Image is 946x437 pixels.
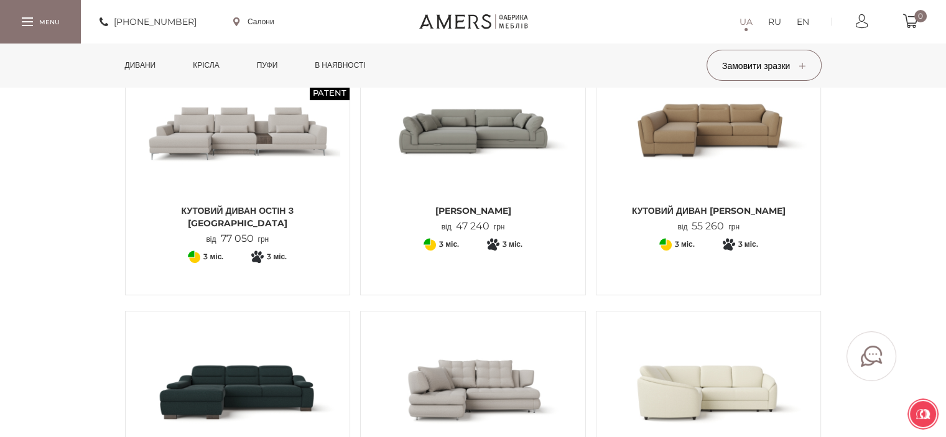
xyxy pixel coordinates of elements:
span: 47 240 [452,220,494,232]
a: в наявності [305,44,374,87]
span: 0 [914,10,927,22]
span: 3 міс. [439,237,459,252]
a: Пуфи [248,44,287,87]
span: 55 260 [687,220,728,232]
a: UA [740,14,753,29]
span: 3 міс. [267,249,287,264]
a: New Patent Кутовий диван ОСТІН з тумбою Кутовий диван ОСТІН з тумбою Кутовий диван ОСТІН з [GEOGR... [135,62,341,245]
a: EN [797,14,809,29]
a: Крісла [183,44,228,87]
span: Замовити зразки [722,60,805,71]
p: від грн [442,221,505,232]
span: 3 міс. [738,237,758,252]
p: від грн [677,221,740,232]
a: [PHONE_NUMBER] [100,14,197,29]
a: RU [768,14,781,29]
span: 3 міс. [503,237,522,252]
a: Салони [233,16,274,27]
p: від грн [206,233,269,245]
span: [PERSON_NAME] [370,205,576,217]
span: Кутовий диван ОСТІН з [GEOGRAPHIC_DATA] [135,205,341,229]
span: 3 міс. [203,249,223,264]
span: 77 050 [216,232,258,244]
span: Patent [310,86,350,100]
a: Кутовий диван Софія Кутовий диван Софія Кутовий диван [PERSON_NAME] від55 260грн [606,62,812,232]
a: Patent Кутовий Диван ДЖЕММА Кутовий Диван ДЖЕММА [PERSON_NAME] від47 240грн [370,62,576,232]
span: Кутовий диван [PERSON_NAME] [606,205,812,217]
a: Дивани [116,44,165,87]
span: 3 міс. [675,237,695,252]
button: Замовити зразки [707,50,822,81]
